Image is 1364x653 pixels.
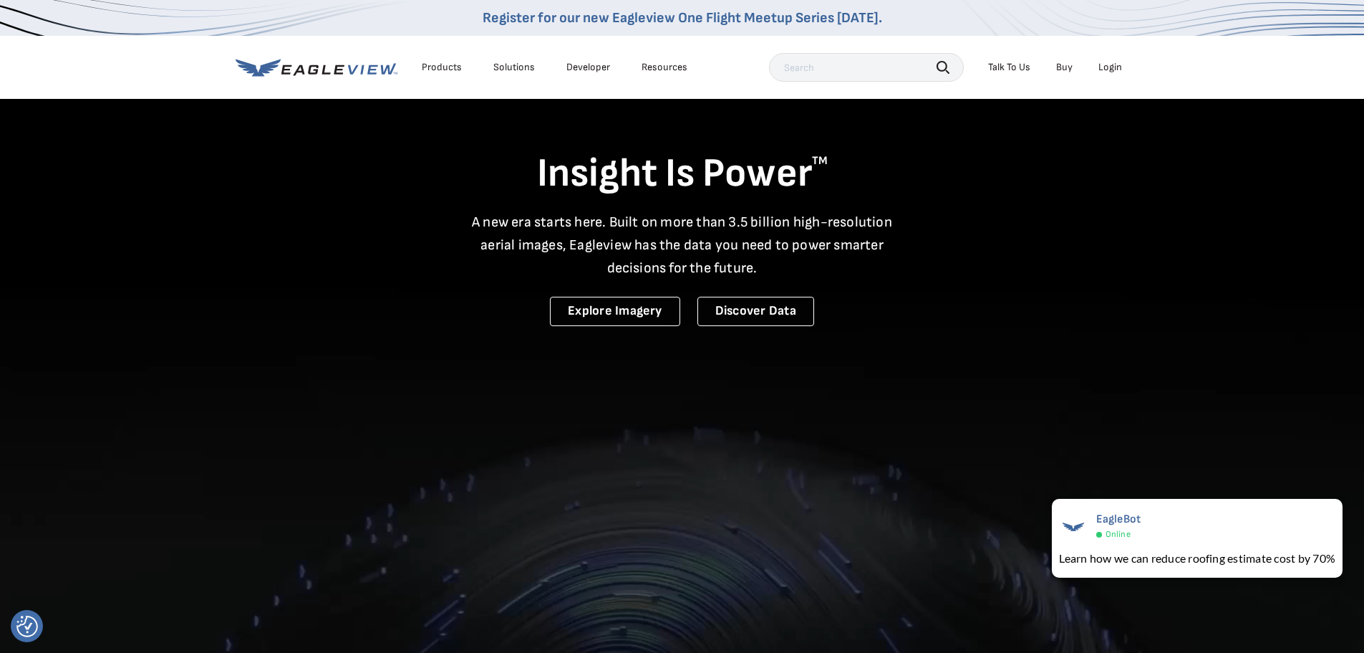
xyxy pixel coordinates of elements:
a: Buy [1056,61,1073,74]
a: Register for our new Eagleview One Flight Meetup Series [DATE]. [483,9,882,27]
div: Solutions [493,61,535,74]
div: Products [422,61,462,74]
div: Talk To Us [988,61,1030,74]
a: Discover Data [697,297,814,326]
button: Consent Preferences [16,616,38,637]
div: Resources [642,61,687,74]
input: Search [769,53,964,82]
img: EagleBot [1059,513,1088,541]
span: EagleBot [1096,513,1141,526]
a: Explore Imagery [550,297,680,326]
span: Online [1106,529,1131,540]
img: Revisit consent button [16,616,38,637]
div: Login [1098,61,1122,74]
p: A new era starts here. Built on more than 3.5 billion high-resolution aerial images, Eagleview ha... [463,211,901,280]
div: Learn how we can reduce roofing estimate cost by 70% [1059,550,1335,567]
a: Developer [566,61,610,74]
sup: TM [812,154,828,168]
h1: Insight Is Power [236,149,1129,199]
